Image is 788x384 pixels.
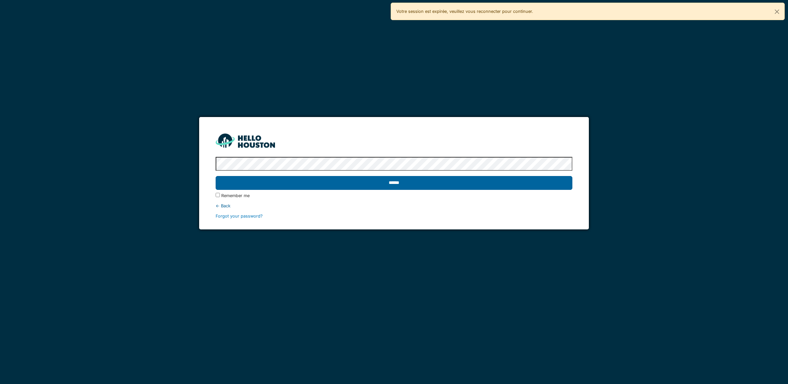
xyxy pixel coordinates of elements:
[216,214,263,219] a: Forgot your password?
[391,3,785,20] div: Votre session est expirée, veuillez vous reconnecter pour continuer.
[216,133,275,148] img: HH_line-BYnF2_Hg.png
[216,203,572,209] div: ← Back
[770,3,784,20] button: Close
[221,192,250,199] label: Remember me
